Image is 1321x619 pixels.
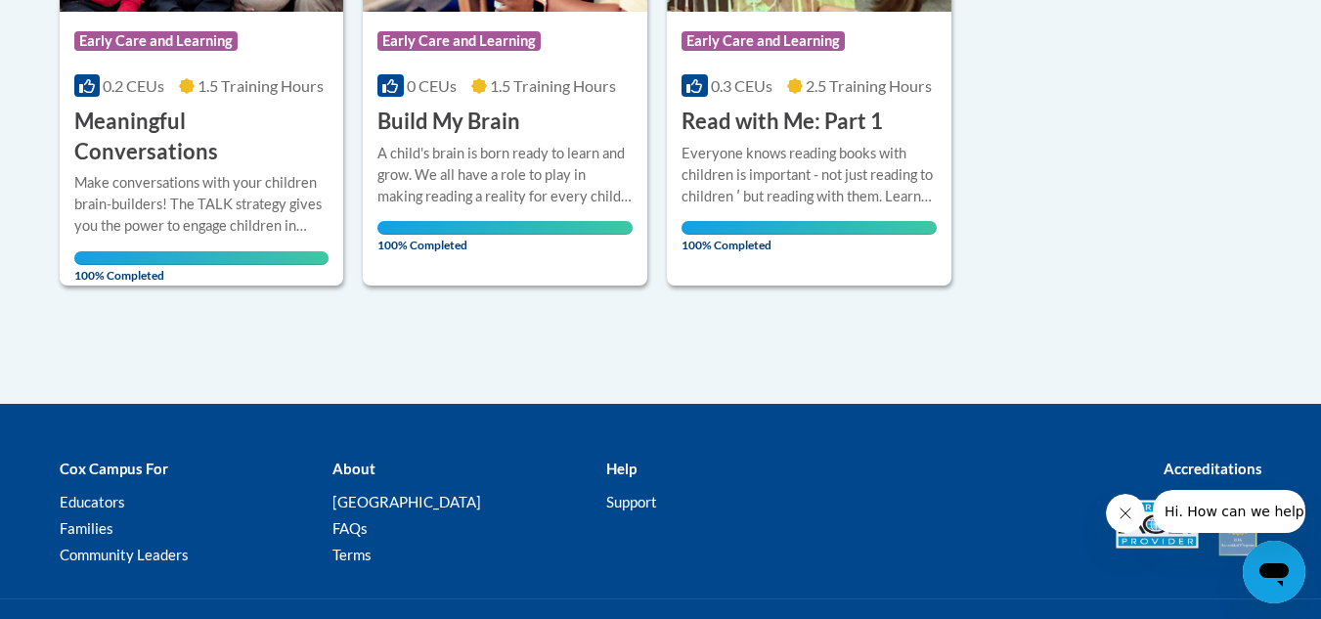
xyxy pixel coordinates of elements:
div: Make conversations with your children brain-builders! The TALK strategy gives you the power to en... [74,172,330,237]
h3: Read with Me: Part 1 [682,107,883,137]
b: Help [606,460,637,477]
span: Early Care and Learning [682,31,845,51]
span: Early Care and Learning [74,31,238,51]
span: 100% Completed [682,221,937,252]
b: About [332,460,375,477]
div: Everyone knows reading books with children is important - not just reading to children ʹ but read... [682,143,937,207]
div: Your progress [377,221,633,235]
div: A child's brain is born ready to learn and grow. We all have a role to play in making reading a r... [377,143,633,207]
b: Cox Campus For [60,460,168,477]
span: 100% Completed [74,251,330,283]
span: 0.2 CEUs [103,76,164,95]
a: [GEOGRAPHIC_DATA] [332,493,481,510]
a: Educators [60,493,125,510]
a: Terms [332,546,372,563]
a: Community Leaders [60,546,189,563]
iframe: Close message [1106,494,1145,533]
span: 0.3 CEUs [711,76,772,95]
a: Support [606,493,657,510]
span: Hi. How can we help? [12,14,158,29]
span: 2.5 Training Hours [806,76,932,95]
span: 1.5 Training Hours [198,76,324,95]
iframe: Message from company [1153,490,1305,533]
h3: Build My Brain [377,107,520,137]
h3: Meaningful Conversations [74,107,330,167]
a: FAQs [332,519,368,537]
span: 1.5 Training Hours [490,76,616,95]
span: 0 CEUs [407,76,457,95]
div: Your progress [74,251,330,265]
span: Early Care and Learning [377,31,541,51]
iframe: Button to launch messaging window [1243,541,1305,603]
b: Accreditations [1164,460,1262,477]
a: Families [60,519,113,537]
span: 100% Completed [377,221,633,252]
div: Your progress [682,221,937,235]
